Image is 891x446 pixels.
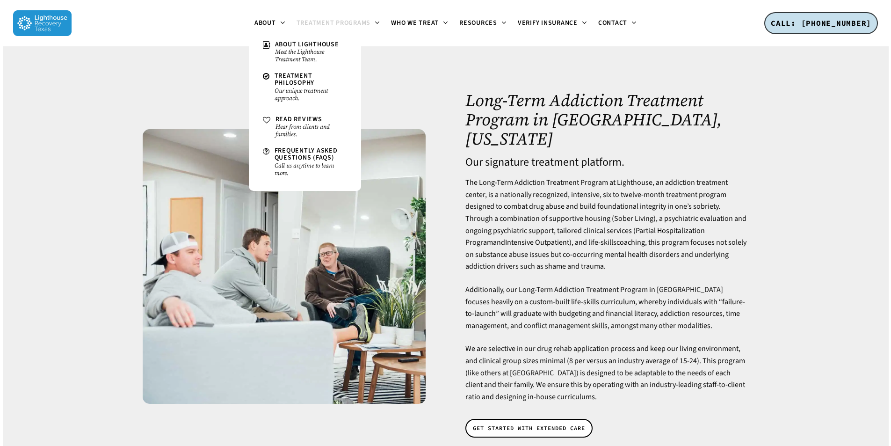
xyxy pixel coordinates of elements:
a: Verify Insurance [512,20,593,27]
a: Resources [454,20,512,27]
span: About [254,18,276,28]
span: Read Reviews [275,115,322,124]
a: GET STARTED WITH EXTENDED CARE [465,419,593,438]
span: Contact [598,18,627,28]
small: Our unique treatment approach. [275,87,347,102]
span: Verify Insurance [518,18,578,28]
small: Call us anytime to learn more. [275,162,347,177]
span: Frequently Asked Questions (FAQs) [275,146,338,162]
p: We are selective in our drug rehab application process and keep our living environment, and clini... [465,343,748,403]
span: Treatment Programs [297,18,371,28]
span: About Lighthouse [275,40,339,49]
a: Contact [593,20,642,27]
h4: Our signature treatment platform. [465,156,748,168]
small: Meet the Lighthouse Treatment Team. [275,48,347,63]
small: Hear from clients and families. [275,123,347,138]
span: Who We Treat [391,18,439,28]
a: Who We Treat [385,20,454,27]
img: Lighthouse Recovery Texas [13,10,72,36]
a: coaching [616,237,645,248]
span: Treatment Philosophy [275,71,315,88]
a: Read ReviewsHear from clients and families. [258,111,352,143]
a: About [249,20,291,27]
a: CALL: [PHONE_NUMBER] [764,12,878,35]
a: Treatment Programs [291,20,386,27]
a: Intensive Outpatient [505,237,569,248]
a: Frequently Asked Questions (FAQs)Call us anytime to learn more. [258,143,352,182]
span: CALL: [PHONE_NUMBER] [771,18,871,28]
p: The Long-Term Addiction Treatment Program at Lighthouse, an addiction treatment center, is a nati... [465,177,748,284]
a: Treatment PhilosophyOur unique treatment approach. [258,68,352,107]
p: Additionally, our Long-Term Addiction Treatment Program in [GEOGRAPHIC_DATA] focuses heavily on a... [465,284,748,343]
span: GET STARTED WITH EXTENDED CARE [473,424,585,433]
h1: Long-Term Addiction Treatment Program in [GEOGRAPHIC_DATA], [US_STATE] [465,91,748,148]
span: Resources [459,18,497,28]
a: About LighthouseMeet the Lighthouse Treatment Team. [258,37,352,68]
